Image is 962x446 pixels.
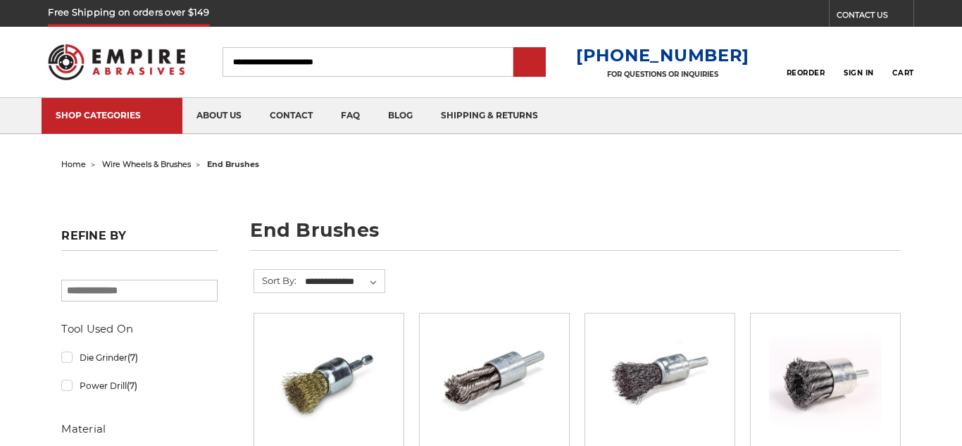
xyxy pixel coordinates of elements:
[61,373,217,398] a: Power Drill(7)
[56,110,168,120] div: SHOP CATEGORIES
[787,68,825,78] span: Reorder
[303,271,385,292] select: Sort By:
[327,98,374,134] a: faq
[61,159,86,169] a: home
[61,321,217,337] h5: Tool Used On
[127,380,137,391] span: (7)
[127,352,138,363] span: (7)
[374,98,427,134] a: blog
[516,49,544,77] input: Submit
[48,35,185,89] img: Empire Abrasives
[604,323,716,436] img: 3/4" Crimped End Brush (Carbon Steel)
[102,159,191,169] a: wire wheels & brushes
[42,98,182,134] a: SHOP CATEGORIES
[844,68,874,78] span: Sign In
[892,47,913,78] a: Cart
[273,323,385,436] img: brass coated 1 inch end brush
[427,98,552,134] a: shipping & returns
[61,229,217,251] h5: Refine by
[837,7,913,27] a: CONTACT US
[892,68,913,78] span: Cart
[250,221,900,251] h1: end brushes
[787,47,825,77] a: Reorder
[438,323,551,436] img: Twist Knot End Brush
[207,159,259,169] span: end brushes
[576,70,749,79] p: FOR QUESTIONS OR INQUIRIES
[256,98,327,134] a: contact
[182,98,256,134] a: about us
[61,345,217,370] a: Die Grinder(7)
[769,323,882,436] img: Knotted End Brush
[61,421,217,438] h5: Material
[254,270,296,291] label: Sort By:
[576,45,749,66] a: [PHONE_NUMBER]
